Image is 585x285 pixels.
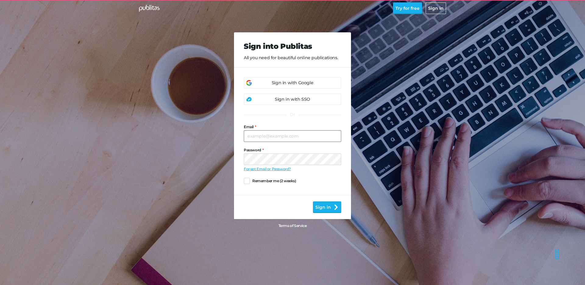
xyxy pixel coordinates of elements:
[244,130,341,142] input: example@example.com
[555,239,585,268] iframe: Chat Widget
[276,222,309,230] a: Terms of Service
[244,55,341,61] p: All you need for beautiful online publications.
[244,148,341,152] label: Password
[393,2,422,14] button: Try for free
[426,2,446,14] button: Sign in
[244,94,341,105] a: Sign in with SSO
[275,96,310,103] div: Sign in with SSO
[286,111,299,118] div: Or
[244,42,341,51] h2: Sign into Publitas
[244,167,291,171] a: Forgot Email or Password?
[313,201,341,213] button: Sign in
[244,125,341,129] label: Email
[552,245,562,263] div: Drag
[272,80,313,86] div: Sign in with Google
[252,179,296,183] span: Remember me (2 weeks)
[244,77,341,88] a: Sign in with Google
